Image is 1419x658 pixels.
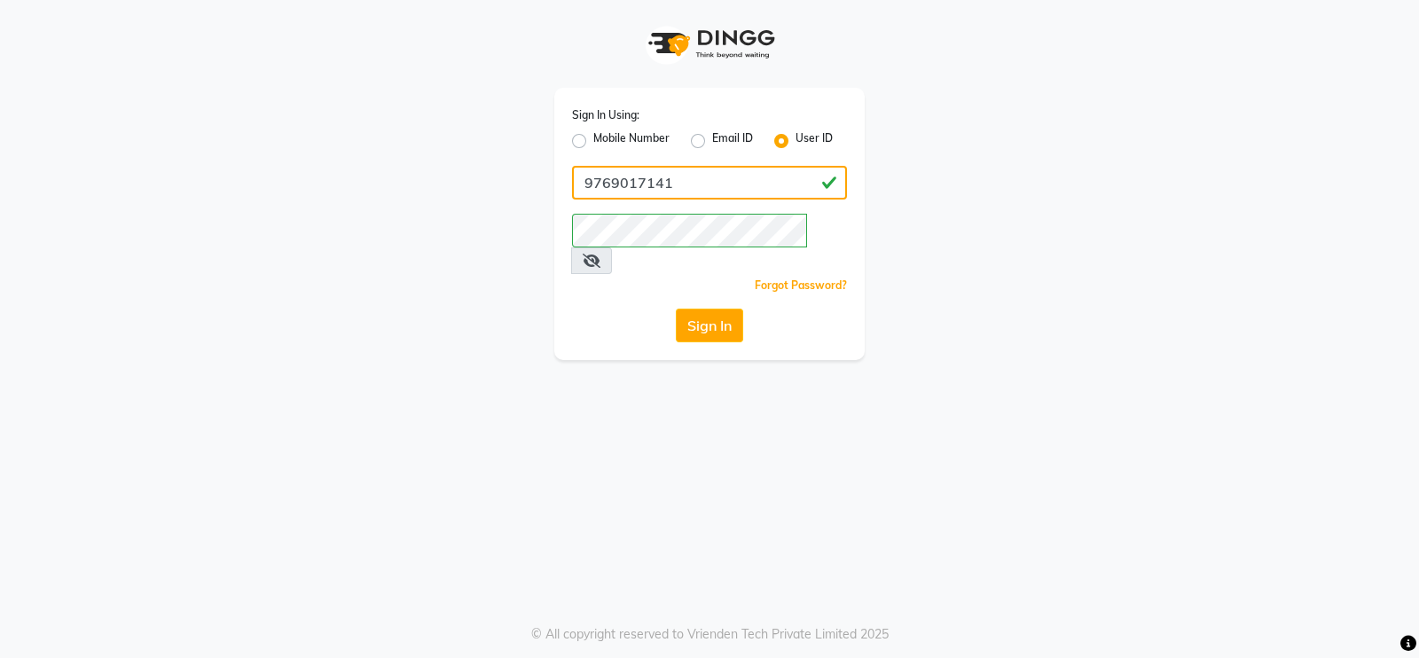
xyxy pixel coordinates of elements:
label: Mobile Number [593,130,670,152]
label: Email ID [712,130,753,152]
input: Username [572,166,847,200]
input: Username [572,214,807,247]
label: User ID [796,130,833,152]
button: Sign In [676,309,743,342]
a: Forgot Password? [755,278,847,292]
label: Sign In Using: [572,107,639,123]
img: logo1.svg [639,18,780,70]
